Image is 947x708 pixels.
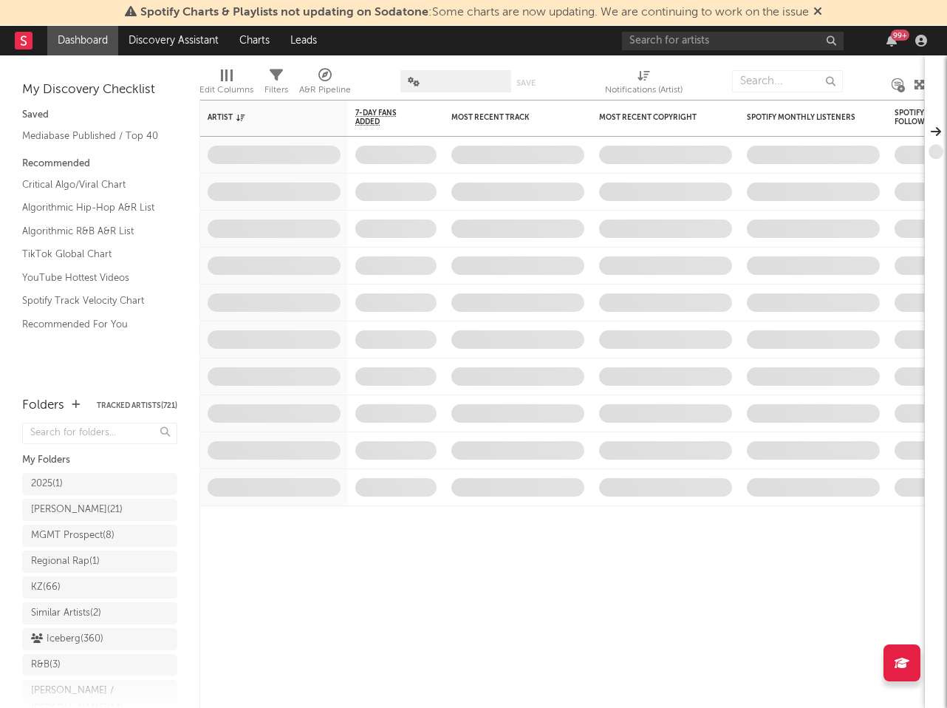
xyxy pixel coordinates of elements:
[22,576,177,599] a: KZ(66)
[891,30,909,41] div: 99 +
[22,155,177,173] div: Recommended
[31,605,101,622] div: Similar Artists ( 2 )
[22,654,177,676] a: R&B(3)
[22,246,163,262] a: TikTok Global Chart
[31,579,61,596] div: KZ ( 66 )
[895,109,946,126] div: Spotify Followers
[264,81,288,99] div: Filters
[22,525,177,547] a: MGMT Prospect(8)
[22,397,64,415] div: Folders
[22,177,163,193] a: Critical Algo/Viral Chart
[264,63,288,106] div: Filters
[208,113,318,122] div: Artist
[22,602,177,624] a: Similar Artists(2)
[886,35,897,47] button: 99+
[140,7,428,18] span: Spotify Charts & Playlists not updating on Sodatone
[22,499,177,521] a: [PERSON_NAME](21)
[22,628,177,650] a: Iceberg(360)
[516,79,536,87] button: Save
[280,26,327,55] a: Leads
[199,63,253,106] div: Edit Columns
[732,70,843,92] input: Search...
[813,7,822,18] span: Dismiss
[22,81,177,99] div: My Discovery Checklist
[22,106,177,124] div: Saved
[22,551,177,573] a: Regional Rap(1)
[605,81,683,99] div: Notifications (Artist)
[605,63,683,106] div: Notifications (Artist)
[31,501,123,519] div: [PERSON_NAME] ( 21 )
[355,109,414,126] span: 7-Day Fans Added
[22,200,163,216] a: Algorithmic Hip-Hop A&R List
[22,223,163,239] a: Algorithmic R&B A&R List
[22,293,163,309] a: Spotify Track Velocity Chart
[22,316,163,333] a: Recommended For You
[31,553,100,571] div: Regional Rap ( 1 )
[140,7,809,18] span: : Some charts are now updating. We are continuing to work on the issue
[22,452,177,469] div: My Folders
[451,113,562,122] div: Most Recent Track
[599,113,710,122] div: Most Recent Copyright
[118,26,229,55] a: Discovery Assistant
[622,32,844,50] input: Search for artists
[22,128,163,144] a: Mediabase Published / Top 40
[22,270,163,286] a: YouTube Hottest Videos
[31,630,103,648] div: Iceberg ( 360 )
[299,63,351,106] div: A&R Pipeline
[299,81,351,99] div: A&R Pipeline
[97,402,177,409] button: Tracked Artists(721)
[229,26,280,55] a: Charts
[747,113,858,122] div: Spotify Monthly Listeners
[22,423,177,444] input: Search for folders...
[31,475,63,493] div: 2025 ( 1 )
[199,81,253,99] div: Edit Columns
[31,656,61,674] div: R&B ( 3 )
[47,26,118,55] a: Dashboard
[31,527,114,545] div: MGMT Prospect ( 8 )
[22,473,177,495] a: 2025(1)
